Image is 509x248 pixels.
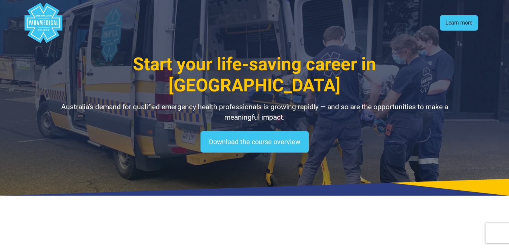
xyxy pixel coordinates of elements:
span: Start your life-saving career in [GEOGRAPHIC_DATA] [133,54,376,96]
a: Learn more [440,15,478,31]
div: Australian Paramedical College [23,3,64,43]
p: Australia’s demand for qualified emergency health professionals is growing rapidly — and so are t... [58,102,451,123]
iframe: EmbedSocial Universal Widget [125,209,385,243]
a: Download the course overview [201,131,309,153]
